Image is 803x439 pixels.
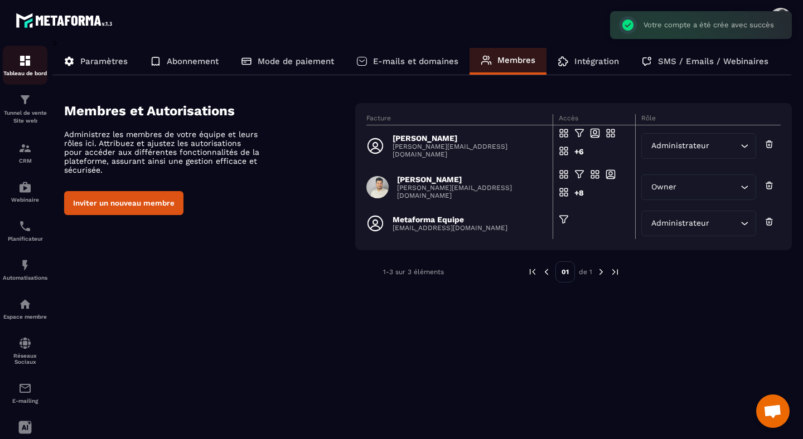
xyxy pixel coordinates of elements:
[3,373,47,412] a: emailemailE-mailing
[641,133,756,159] div: Search for option
[3,353,47,365] p: Réseaux Sociaux
[528,267,538,277] img: prev
[18,219,32,233] img: scheduler
[18,297,32,311] img: automations
[541,267,552,277] img: prev
[258,56,334,66] p: Mode de paiement
[3,158,47,164] p: CRM
[574,146,584,164] div: +6
[679,181,737,193] input: Search for option
[393,143,546,158] p: [PERSON_NAME][EMAIL_ADDRESS][DOMAIN_NAME]
[636,114,781,125] th: Rôle
[497,55,535,65] p: Membres
[393,224,507,232] p: [EMAIL_ADDRESS][DOMAIN_NAME]
[3,275,47,281] p: Automatisations
[649,181,679,193] span: Owner
[574,187,584,205] div: +8
[579,267,592,276] p: de 1
[397,175,546,184] p: [PERSON_NAME]
[3,398,47,404] p: E-mailing
[649,217,712,230] span: Administrateur
[596,267,606,277] img: next
[373,56,458,66] p: E-mails et domaines
[641,174,756,200] div: Search for option
[167,56,219,66] p: Abonnement
[393,134,546,143] p: [PERSON_NAME]
[555,261,575,282] p: 01
[641,211,756,236] div: Search for option
[18,382,32,395] img: email
[3,109,47,125] p: Tunnel de vente Site web
[393,215,507,224] p: Metaforma Equipe
[574,56,619,66] p: Intégration
[3,133,47,172] a: formationformationCRM
[712,140,737,152] input: Search for option
[80,56,128,66] p: Paramètres
[366,114,553,125] th: Facture
[3,172,47,211] a: automationsautomationsWebinaire
[64,191,183,215] button: Inviter un nouveau membre
[3,328,47,373] a: social-networksocial-networkRéseaux Sociaux
[383,268,444,276] p: 1-3 sur 3 éléments
[18,93,32,106] img: formation
[3,211,47,250] a: schedulerschedulerPlanificateur
[3,46,47,85] a: formationformationTableau de bord
[658,56,768,66] p: SMS / Emails / Webinaires
[756,394,790,428] div: Ouvrir le chat
[18,336,32,350] img: social-network
[3,314,47,320] p: Espace membre
[16,10,116,31] img: logo
[649,140,712,152] span: Administrateur
[3,236,47,242] p: Planificateur
[3,289,47,328] a: automationsautomationsEspace membre
[3,85,47,133] a: formationformationTunnel de vente Site web
[712,217,737,230] input: Search for option
[3,70,47,76] p: Tableau de bord
[3,197,47,203] p: Webinaire
[64,130,259,174] p: Administrez les membres de votre équipe et leurs rôles ici. Attribuez et ajustez les autorisation...
[64,103,355,119] h4: Membres et Autorisations
[18,258,32,272] img: automations
[397,184,546,199] p: [PERSON_NAME][EMAIL_ADDRESS][DOMAIN_NAME]
[553,114,636,125] th: Accès
[3,250,47,289] a: automationsautomationsAutomatisations
[18,142,32,155] img: formation
[18,181,32,194] img: automations
[610,267,620,277] img: next
[52,37,792,299] div: >
[18,54,32,67] img: formation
